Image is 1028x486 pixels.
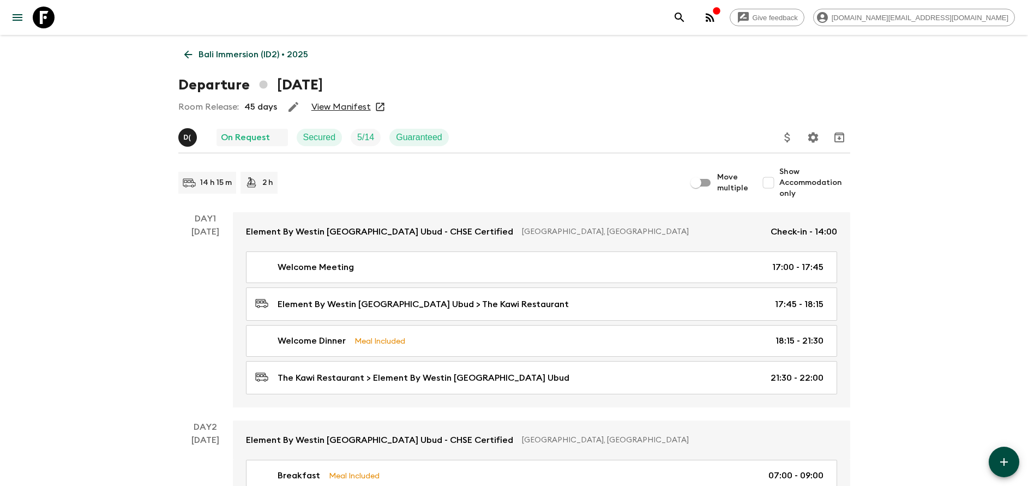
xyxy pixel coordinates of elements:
h1: Departure [DATE] [178,74,323,96]
a: Element By Westin [GEOGRAPHIC_DATA] Ubud - CHSE Certified[GEOGRAPHIC_DATA], [GEOGRAPHIC_DATA] [233,421,850,460]
a: Welcome DinnerMeal Included18:15 - 21:30 [246,325,837,357]
p: 45 days [244,100,277,113]
a: Element By Westin [GEOGRAPHIC_DATA] Ubud - CHSE Certified[GEOGRAPHIC_DATA], [GEOGRAPHIC_DATA]Chec... [233,212,850,251]
p: Secured [303,131,336,144]
span: Move multiple [717,172,749,194]
p: Element By Westin [GEOGRAPHIC_DATA] Ubud - CHSE Certified [246,434,513,447]
p: D ( [184,133,191,142]
p: Check-in - 14:00 [771,225,837,238]
p: Meal Included [329,470,380,482]
button: Update Price, Early Bird Discount and Costs [777,127,798,148]
p: Room Release: [178,100,239,113]
button: D( [178,128,199,147]
p: 18:15 - 21:30 [775,334,823,347]
div: [DOMAIN_NAME][EMAIL_ADDRESS][DOMAIN_NAME] [813,9,1015,26]
p: 17:45 - 18:15 [775,298,823,311]
p: 17:00 - 17:45 [772,261,823,274]
a: View Manifest [311,101,371,112]
a: The Kawi Restaurant > Element By Westin [GEOGRAPHIC_DATA] Ubud21:30 - 22:00 [246,361,837,394]
p: 21:30 - 22:00 [771,371,823,385]
p: On Request [221,131,270,144]
p: [GEOGRAPHIC_DATA], [GEOGRAPHIC_DATA] [522,435,828,446]
p: 5 / 14 [357,131,374,144]
div: Trip Fill [351,129,381,146]
p: Bali Immersion (ID2) • 2025 [199,48,308,61]
p: Welcome Dinner [278,334,346,347]
a: Give feedback [730,9,804,26]
p: Meal Included [354,335,405,347]
p: 14 h 15 m [200,177,232,188]
button: Archive (Completed, Cancelled or Unsynced Departures only) [828,127,850,148]
span: Give feedback [747,14,804,22]
span: [DOMAIN_NAME][EMAIL_ADDRESS][DOMAIN_NAME] [826,14,1014,22]
button: search adventures [669,7,690,28]
p: [GEOGRAPHIC_DATA], [GEOGRAPHIC_DATA] [522,226,762,237]
a: Welcome Meeting17:00 - 17:45 [246,251,837,283]
p: Day 2 [178,421,233,434]
p: Element By Westin [GEOGRAPHIC_DATA] Ubud > The Kawi Restaurant [278,298,569,311]
a: Element By Westin [GEOGRAPHIC_DATA] Ubud > The Kawi Restaurant17:45 - 18:15 [246,287,837,321]
a: Bali Immersion (ID2) • 2025 [178,44,314,65]
div: Secured [297,129,342,146]
button: Settings [802,127,824,148]
div: [DATE] [191,225,219,407]
p: The Kawi Restaurant > Element By Westin [GEOGRAPHIC_DATA] Ubud [278,371,569,385]
p: 2 h [262,177,273,188]
p: Welcome Meeting [278,261,354,274]
p: Breakfast [278,469,320,482]
p: Guaranteed [396,131,442,144]
p: 07:00 - 09:00 [768,469,823,482]
span: Dedi (Komang) Wardana [178,131,199,140]
p: Day 1 [178,212,233,225]
p: Element By Westin [GEOGRAPHIC_DATA] Ubud - CHSE Certified [246,225,513,238]
span: Show Accommodation only [779,166,850,199]
button: menu [7,7,28,28]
